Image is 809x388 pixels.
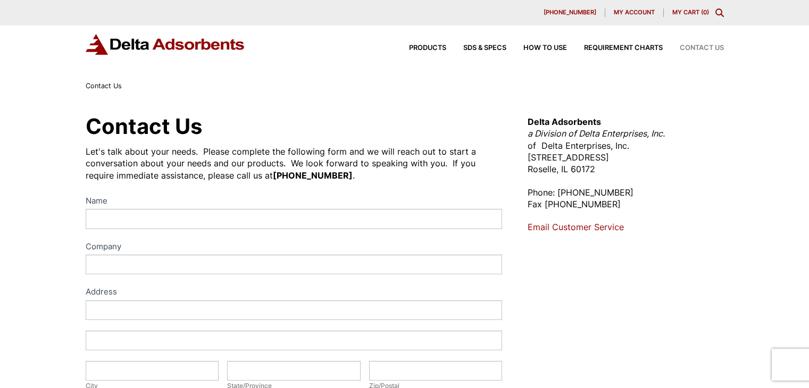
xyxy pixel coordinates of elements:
[672,9,709,16] a: My Cart (0)
[86,194,503,209] label: Name
[528,116,723,175] p: of Delta Enterprises, Inc. [STREET_ADDRESS] Roselle, IL 60172
[463,45,506,52] span: SDS & SPECS
[506,45,567,52] a: How to Use
[523,45,567,52] span: How to Use
[528,116,601,127] strong: Delta Adsorbents
[584,45,663,52] span: Requirement Charts
[409,45,446,52] span: Products
[535,9,605,17] a: [PHONE_NUMBER]
[528,222,624,232] a: Email Customer Service
[663,45,724,52] a: Contact Us
[528,128,665,139] em: a Division of Delta Enterprises, Inc.
[273,170,353,181] strong: [PHONE_NUMBER]
[614,10,655,15] span: My account
[86,34,245,55] img: Delta Adsorbents
[86,116,503,137] h1: Contact Us
[86,240,503,255] label: Company
[392,45,446,52] a: Products
[528,187,723,210] p: Phone: [PHONE_NUMBER] Fax [PHONE_NUMBER]
[544,10,596,15] span: [PHONE_NUMBER]
[605,9,664,17] a: My account
[446,45,506,52] a: SDS & SPECS
[680,45,724,52] span: Contact Us
[567,45,663,52] a: Requirement Charts
[703,9,707,16] span: 0
[86,285,503,300] div: Address
[86,82,122,90] span: Contact Us
[715,9,724,17] div: Toggle Modal Content
[86,146,503,181] div: Let's talk about your needs. Please complete the following form and we will reach out to start a ...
